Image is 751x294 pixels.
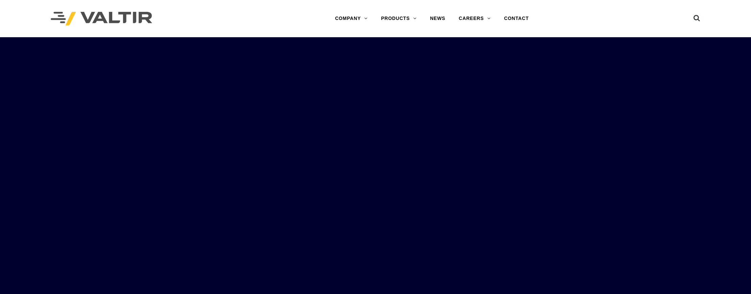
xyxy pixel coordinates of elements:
img: Valtir [51,12,152,26]
a: CONTACT [497,12,536,25]
a: PRODUCTS [374,12,423,25]
a: NEWS [423,12,452,25]
a: CAREERS [452,12,497,25]
a: COMPANY [328,12,374,25]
